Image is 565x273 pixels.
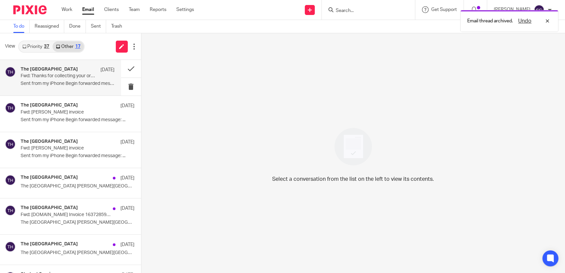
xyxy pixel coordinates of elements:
h4: The [GEOGRAPHIC_DATA] [21,205,78,211]
a: Other17 [53,41,84,52]
p: [DATE] [120,139,134,145]
div: 17 [75,44,81,49]
a: Priority37 [19,41,53,52]
p: Fwd: [PERSON_NAME] invoice [21,145,111,151]
p: Fwd: [PERSON_NAME] invoice [21,110,111,115]
a: Trash [111,20,127,33]
button: Undo [516,17,533,25]
img: Pixie [13,5,47,14]
img: svg%3E [5,139,16,149]
p: The [GEOGRAPHIC_DATA] [PERSON_NAME][GEOGRAPHIC_DATA] Isle of... [21,183,134,189]
h4: The [GEOGRAPHIC_DATA] [21,241,78,247]
p: The [GEOGRAPHIC_DATA] [PERSON_NAME][GEOGRAPHIC_DATA] Isle of... [21,250,134,256]
img: svg%3E [534,5,544,15]
img: svg%3E [5,241,16,252]
h4: The [GEOGRAPHIC_DATA] [21,103,78,108]
span: View [5,43,15,50]
img: image [330,124,376,170]
h4: The [GEOGRAPHIC_DATA] [21,139,78,144]
a: Reassigned [35,20,64,33]
p: [DATE] [100,67,114,73]
p: Select a conversation from the list on the left to view its contents. [272,175,434,183]
p: The [GEOGRAPHIC_DATA] [PERSON_NAME][GEOGRAPHIC_DATA] Isle of... [21,220,134,225]
p: Sent from my iPhone Begin forwarded message: ... [21,153,134,159]
img: svg%3E [5,205,16,216]
a: Reports [150,6,166,13]
p: [DATE] [120,103,134,109]
a: Email [82,6,94,13]
p: [DATE] [120,175,134,181]
h4: The [GEOGRAPHIC_DATA] [21,67,78,72]
img: svg%3E [5,175,16,185]
img: svg%3E [5,103,16,113]
a: To do [13,20,30,33]
div: 37 [44,44,49,49]
p: [DATE] [120,205,134,212]
p: [DATE] [120,241,134,248]
img: svg%3E [5,67,16,77]
p: Email thread archived. [467,18,513,24]
a: Team [129,6,140,13]
p: Sent from my iPhone Begin forwarded message: ... [21,117,134,123]
h4: The [GEOGRAPHIC_DATA] [21,175,78,180]
p: Fwd: [DOMAIN_NAME] Invoice 1637285991 [21,212,111,218]
a: Sent [91,20,106,33]
a: Done [69,20,86,33]
a: Work [62,6,72,13]
a: Settings [176,6,194,13]
p: Fwd: Thanks for collecting your order, here's your order info and receipt... [21,73,95,79]
a: Clients [104,6,119,13]
p: Sent from my iPhone Begin forwarded message: ... [21,81,114,87]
